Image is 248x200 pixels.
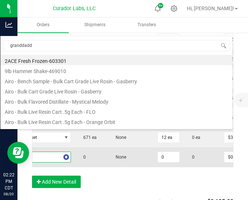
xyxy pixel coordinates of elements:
[187,5,234,11] span: Hi, [PERSON_NAME]!
[3,172,14,191] p: 02:22 PM CDT
[69,17,121,33] a: Shipments
[112,155,126,160] span: None
[3,191,14,197] p: 08/20
[158,34,179,44] input: 0
[80,135,97,140] span: 671 ea
[5,21,13,28] inline-svg: Analytics
[128,22,166,28] span: Transfers
[158,152,179,162] input: 0
[224,132,239,143] input: 0
[75,22,115,28] span: Shipments
[188,155,195,160] span: 0
[159,4,162,7] span: 9+
[7,142,29,164] iframe: Resource center
[224,34,239,44] input: 0
[169,5,179,12] div: Manage settings
[53,5,96,12] span: Curador Labs, LLC
[27,22,59,28] span: Orders
[32,176,81,188] button: Add New Detail
[80,155,86,160] span: 0
[188,135,200,140] span: 0 ea
[224,152,239,162] input: 0
[17,17,69,33] a: Orders
[121,17,172,33] a: Transfers
[158,132,179,143] input: 0
[112,135,126,140] span: None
